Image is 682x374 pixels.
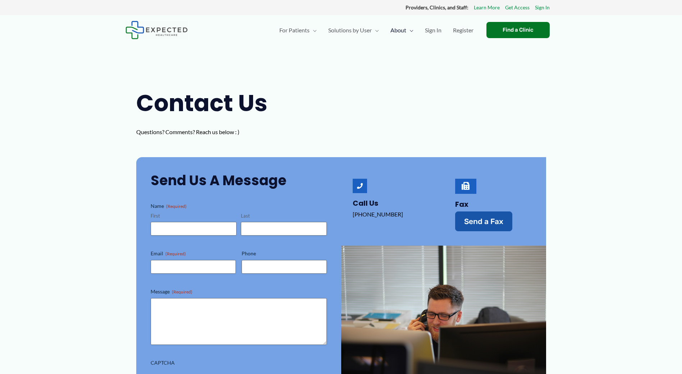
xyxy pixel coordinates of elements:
[353,198,378,208] a: Call Us
[166,204,187,209] span: (Required)
[151,288,327,295] label: Message
[453,18,473,43] span: Register
[151,359,327,366] label: CAPTCHA
[328,18,372,43] span: Solutions by User
[310,18,317,43] span: Menu Toggle
[136,87,284,119] h1: Contact Us
[279,18,310,43] span: For Patients
[165,251,186,256] span: (Required)
[241,213,327,219] label: Last
[464,218,503,225] span: Send a Fax
[322,18,385,43] a: Solutions by UserMenu Toggle
[372,18,379,43] span: Menu Toggle
[474,3,500,12] a: Learn More
[505,3,530,12] a: Get Access
[151,202,187,210] legend: Name
[406,4,468,10] strong: Providers, Clinics, and Staff:
[172,289,192,295] span: (Required)
[455,200,532,209] h4: Fax
[535,3,550,12] a: Sign In
[486,22,550,38] a: Find a Clinic
[353,209,429,220] p: [PHONE_NUMBER]‬‬
[406,18,413,43] span: Menu Toggle
[419,18,447,43] a: Sign In
[455,211,512,231] a: Send a Fax
[242,250,327,257] label: Phone
[274,18,322,43] a: For PatientsMenu Toggle
[353,179,367,193] a: Call Us
[425,18,441,43] span: Sign In
[390,18,406,43] span: About
[274,18,479,43] nav: Primary Site Navigation
[151,172,327,189] h2: Send Us a Message
[151,250,236,257] label: Email
[151,213,237,219] label: First
[125,21,188,39] img: Expected Healthcare Logo - side, dark font, small
[385,18,419,43] a: AboutMenu Toggle
[447,18,479,43] a: Register
[136,127,284,137] p: Questions? Comments? Reach us below : )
